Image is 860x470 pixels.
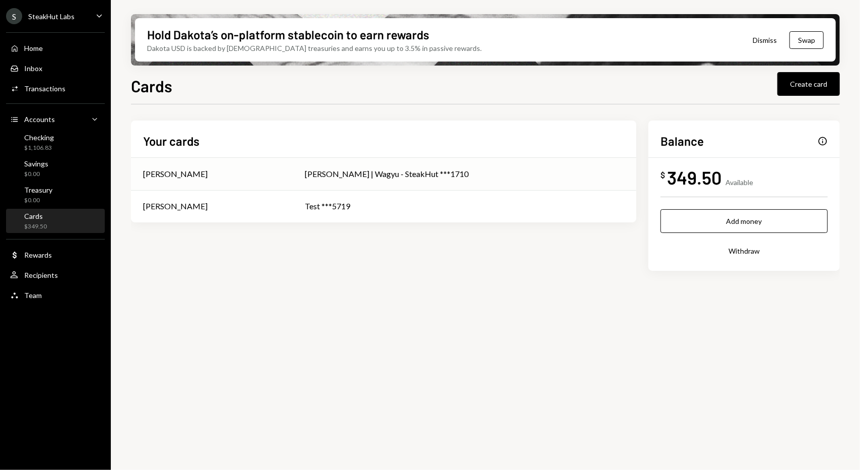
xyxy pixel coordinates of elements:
[6,156,105,181] a: Savings$0.00
[24,84,65,93] div: Transactions
[131,76,172,96] h1: Cards
[6,8,22,24] div: S
[24,291,42,300] div: Team
[143,168,208,180] div: [PERSON_NAME]
[24,144,54,152] div: $1,106.83
[6,183,105,207] a: Treasury$0.00
[6,266,105,284] a: Recipients
[143,133,200,149] h2: Your cards
[24,170,48,179] div: $0.00
[6,246,105,264] a: Rewards
[24,159,48,168] div: Savings
[24,44,43,52] div: Home
[789,31,824,49] button: Swap
[24,64,42,73] div: Inbox
[24,271,58,279] div: Recipients
[660,209,828,233] button: Add money
[6,79,105,97] a: Transactions
[24,133,54,142] div: Checking
[725,178,753,187] div: Available
[305,168,624,180] div: [PERSON_NAME] | Wagyu - SteakHut ***1710
[147,43,482,53] div: Dakota USD is backed by [DEMOGRAPHIC_DATA] treasuries and earns you up to 3.5% in passive rewards.
[6,59,105,77] a: Inbox
[147,26,429,43] div: Hold Dakota’s on-platform stablecoin to earn rewards
[667,166,721,189] div: 349.50
[740,28,789,52] button: Dismiss
[143,200,208,212] div: [PERSON_NAME]
[24,115,55,124] div: Accounts
[24,222,47,231] div: $349.50
[6,39,105,57] a: Home
[24,212,47,220] div: Cards
[660,133,704,149] h2: Balance
[6,209,105,233] a: Cards$349.50
[6,286,105,304] a: Team
[24,196,52,205] div: $0.00
[660,170,665,180] div: $
[6,110,105,128] a: Accounts
[24,186,52,194] div: Treasury
[28,12,75,21] div: SteakHut Labs
[777,72,840,96] button: Create card
[660,239,828,263] button: Withdraw
[6,130,105,154] a: Checking$1,106.83
[24,251,52,259] div: Rewards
